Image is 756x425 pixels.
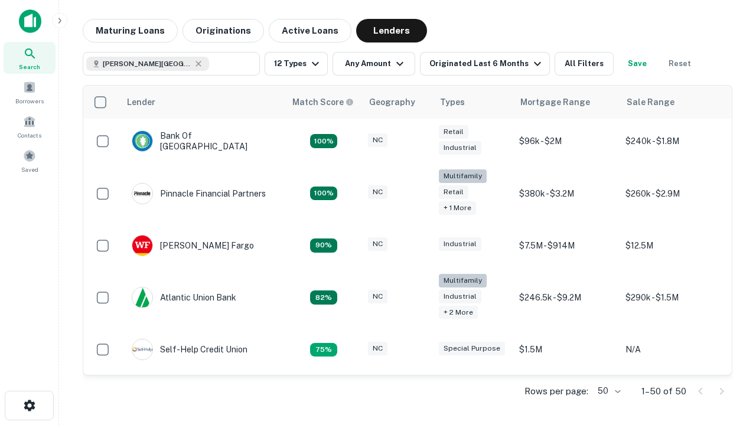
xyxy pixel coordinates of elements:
[627,95,674,109] div: Sale Range
[429,57,545,71] div: Originated Last 6 Months
[132,339,247,360] div: Self-help Credit Union
[433,86,513,119] th: Types
[310,238,337,253] div: Matching Properties: 12, hasApolloMatch: undefined
[513,223,620,268] td: $7.5M - $914M
[21,165,38,174] span: Saved
[620,86,726,119] th: Sale Range
[132,287,152,308] img: picture
[362,86,433,119] th: Geography
[439,342,505,355] div: Special Purpose
[368,290,387,303] div: NC
[439,306,478,319] div: + 2 more
[439,141,481,155] div: Industrial
[132,287,236,308] div: Atlantic Union Bank
[183,19,264,42] button: Originations
[620,327,726,372] td: N/A
[310,187,337,201] div: Matching Properties: 24, hasApolloMatch: undefined
[368,237,387,251] div: NC
[555,52,614,76] button: All Filters
[440,95,465,109] div: Types
[333,52,415,76] button: Any Amount
[285,86,362,119] th: Capitalize uses an advanced AI algorithm to match your search with the best lender. The match sco...
[620,164,726,223] td: $260k - $2.9M
[310,290,337,305] div: Matching Properties: 11, hasApolloMatch: undefined
[18,130,41,140] span: Contacts
[19,9,41,33] img: capitalize-icon.png
[513,164,620,223] td: $380k - $3.2M
[127,95,155,109] div: Lender
[513,86,620,119] th: Mortgage Range
[310,134,337,148] div: Matching Properties: 14, hasApolloMatch: undefined
[369,95,415,109] div: Geography
[439,274,487,287] div: Multifamily
[265,52,328,76] button: 12 Types
[439,125,468,139] div: Retail
[4,145,56,176] a: Saved
[15,96,44,106] span: Borrowers
[132,235,254,256] div: [PERSON_NAME] Fargo
[439,169,487,183] div: Multifamily
[132,183,266,204] div: Pinnacle Financial Partners
[593,382,623,400] div: 50
[420,52,550,76] button: Originated Last 6 Months
[520,95,590,109] div: Mortgage Range
[292,96,354,109] div: Capitalize uses an advanced AI algorithm to match your search with the best lender. The match sco...
[368,185,387,199] div: NC
[132,236,152,256] img: picture
[4,76,56,108] a: Borrowers
[618,52,656,76] button: Save your search to get updates of matches that match your search criteria.
[4,110,56,142] a: Contacts
[132,130,273,152] div: Bank Of [GEOGRAPHIC_DATA]
[368,133,387,147] div: NC
[356,19,427,42] button: Lenders
[19,62,40,71] span: Search
[132,184,152,204] img: picture
[4,42,56,74] a: Search
[439,201,476,215] div: + 1 more
[439,185,468,199] div: Retail
[697,293,756,349] iframe: Chat Widget
[513,119,620,164] td: $96k - $2M
[641,384,686,398] p: 1–50 of 50
[513,327,620,372] td: $1.5M
[524,384,588,398] p: Rows per page:
[439,290,481,303] div: Industrial
[513,268,620,328] td: $246.5k - $9.2M
[620,223,726,268] td: $12.5M
[269,19,351,42] button: Active Loans
[132,339,152,359] img: picture
[83,19,178,42] button: Maturing Loans
[292,96,351,109] h6: Match Score
[439,237,481,251] div: Industrial
[310,343,337,357] div: Matching Properties: 10, hasApolloMatch: undefined
[103,58,191,69] span: [PERSON_NAME][GEOGRAPHIC_DATA], [GEOGRAPHIC_DATA]
[120,86,285,119] th: Lender
[620,119,726,164] td: $240k - $1.8M
[368,342,387,355] div: NC
[132,131,152,151] img: picture
[620,268,726,328] td: $290k - $1.5M
[661,52,699,76] button: Reset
